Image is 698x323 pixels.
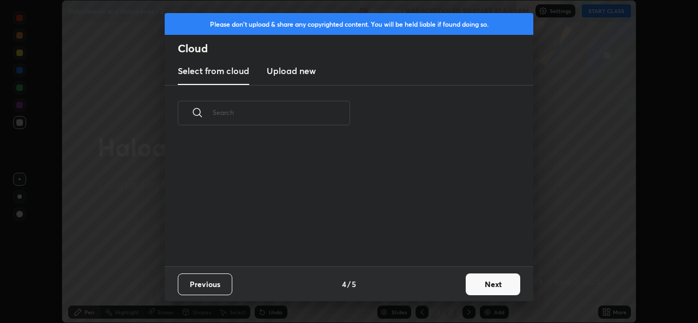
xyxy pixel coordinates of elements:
button: Previous [178,273,232,295]
h3: Select from cloud [178,64,249,77]
h4: / [347,278,351,290]
div: Please don't upload & share any copyrighted content. You will be held liable if found doing so. [165,13,533,35]
h4: 5 [352,278,356,290]
h3: Upload new [267,64,316,77]
button: Next [466,273,520,295]
h4: 4 [342,278,346,290]
input: Search [213,89,350,136]
h2: Cloud [178,41,533,56]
